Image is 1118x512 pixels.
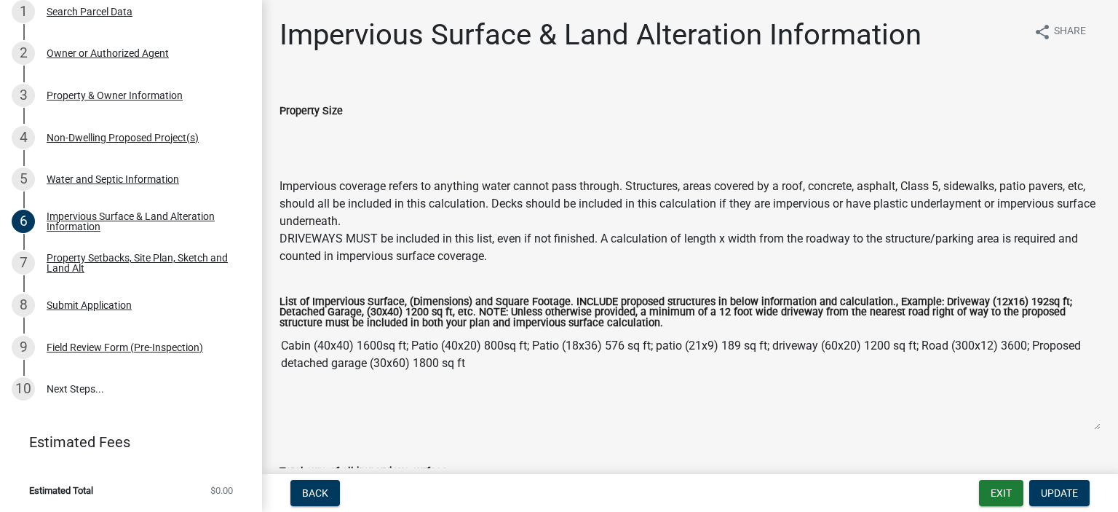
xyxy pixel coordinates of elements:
div: 4 [12,126,35,149]
div: Impervious Surface & Land Alteration Information [47,211,239,232]
a: Estimated Fees [12,428,239,457]
div: 3 [12,84,35,107]
div: DRIVEWAYS MUST be included in this list, even if not finished. A calculation of length x width fr... [279,230,1101,265]
span: Back [302,487,328,499]
div: 2 [12,42,35,65]
button: Back [290,480,340,506]
button: Exit [979,480,1023,506]
textarea: Cabin (40x40) 1600sq ft; Patio (40x20) 800sq ft; Patio (18x36) 576 sq ft; patio (21x9) 189 sq ft;... [279,331,1101,430]
div: 7 [12,251,35,275]
span: Estimated Total [29,486,93,495]
i: share [1034,23,1051,41]
div: Field Review Form (Pre-Inspection) [47,342,203,353]
div: Non-Dwelling Proposed Project(s) [47,133,199,143]
h1: Impervious Surface & Land Alteration Information [279,17,921,52]
label: Total sum of all impervious surface: [279,467,450,477]
div: 10 [12,377,35,401]
label: List of Impervious Surface, (Dimensions) and Square Footage. INCLUDE proposed structures in below... [279,297,1101,328]
span: $0.00 [210,486,233,495]
div: Impervious coverage refers to anything water cannot pass through. Structures, areas covered by a ... [279,178,1101,230]
div: 6 [12,210,35,233]
div: Submit Application [47,300,132,310]
div: Owner or Authorized Agent [47,48,169,58]
div: 5 [12,168,35,191]
span: Update [1041,487,1078,499]
span: Share [1054,23,1086,41]
div: Property Setbacks, Site Plan, Sketch and Land Alt [47,253,239,273]
button: Update [1029,480,1090,506]
div: 8 [12,294,35,317]
button: shareShare [1022,17,1098,46]
div: 9 [12,336,35,359]
label: Property Size [279,106,343,117]
div: Property & Owner Information [47,90,183,101]
div: Water and Septic Information [47,174,179,184]
div: Search Parcel Data [47,7,132,17]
